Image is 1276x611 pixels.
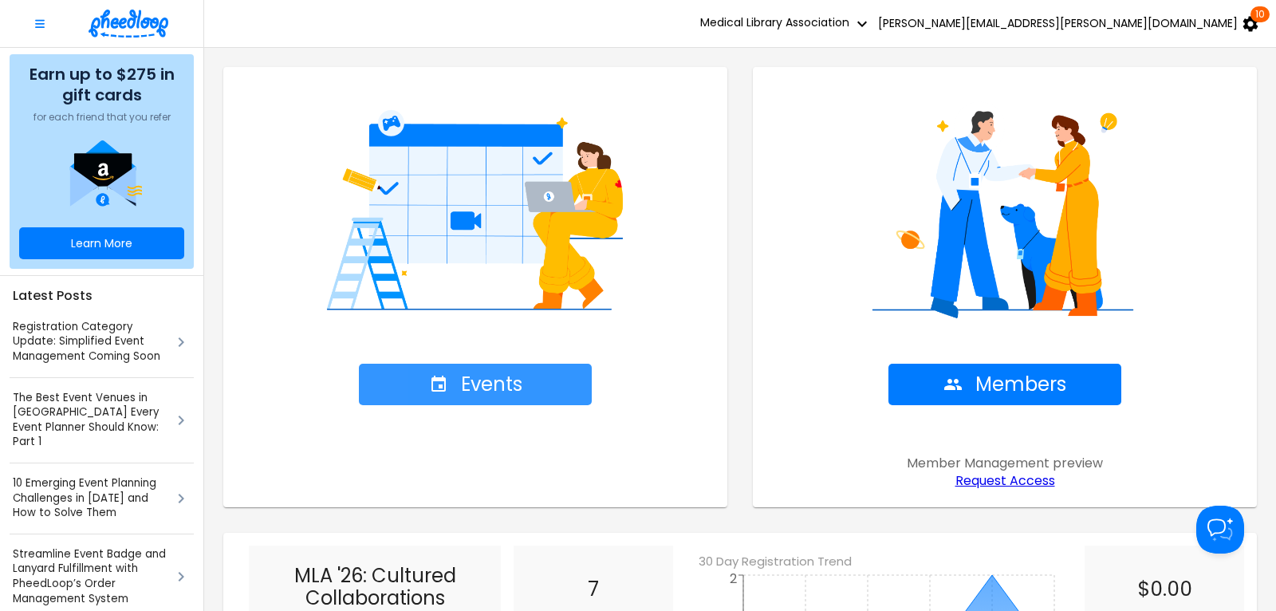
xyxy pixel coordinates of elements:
h2: $0.00 [1097,577,1231,601]
a: Streamline Event Badge and Lanyard Fulfillment with PheedLoop’s Order Management System [13,547,171,606]
a: The Best Event Venues in [GEOGRAPHIC_DATA] Every Event Planner Should Know: Part 1 [13,391,171,450]
img: Referral [62,140,142,211]
button: Medical Library Association [697,8,875,40]
span: 10 [1250,6,1270,22]
a: 10 Emerging Event Planning Challenges in [DATE] and How to Solve Them [13,476,171,521]
button: Members [888,364,1121,405]
img: logo [89,10,168,37]
iframe: Help Scout Beacon - Open [1196,506,1244,554]
h2: 7 [526,577,660,601]
span: Learn More [71,237,132,250]
button: [PERSON_NAME][EMAIL_ADDRESS][PERSON_NAME][DOMAIN_NAME] 10 [875,8,1263,40]
h3: MLA '26: Cultured Collaborations [262,565,488,609]
span: Member Management preview [907,456,1103,471]
span: [PERSON_NAME][EMAIL_ADDRESS][PERSON_NAME][DOMAIN_NAME] [878,17,1238,30]
img: Home Events [242,86,708,325]
button: Learn More [19,227,184,259]
a: Request Access [955,474,1055,488]
button: Events [359,364,592,405]
img: Home Members [772,86,1238,325]
span: Events [429,373,522,396]
tspan: 2 [730,570,737,588]
span: Earn up to $275 in gift cards [19,64,184,105]
a: Registration Category Update: Simplified Event Management Coming Soon [13,320,171,365]
span: Members [943,373,1066,396]
h4: Latest Posts [10,286,194,306]
h6: 30 Day Registration Trend [699,552,1097,571]
span: Medical Library Association [700,14,872,30]
span: for each friend that you refer [33,112,171,123]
